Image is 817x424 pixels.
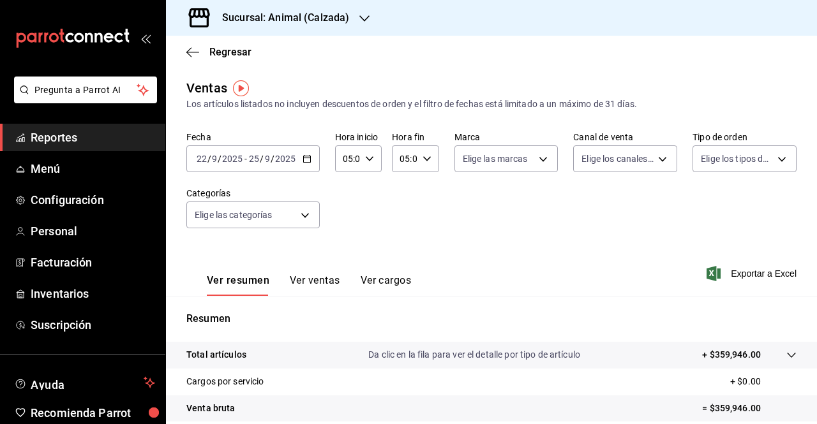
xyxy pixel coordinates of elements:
label: Categorías [186,189,320,198]
span: Suscripción [31,316,155,333]
div: Ventas [186,78,227,98]
p: Venta bruta [186,402,235,415]
span: Recomienda Parrot [31,404,155,421]
span: / [218,154,221,164]
p: Resumen [186,311,797,326]
div: Los artículos listados no incluyen descuentos de orden y el filtro de fechas está limitado a un m... [186,98,797,111]
span: Elige los canales de venta [581,152,654,165]
button: Ver cargos [361,274,412,296]
span: Configuración [31,191,155,208]
h3: Sucursal: Animal (Calzada) [212,10,349,26]
p: + $0.00 [730,375,797,388]
button: open_drawer_menu [140,33,151,43]
label: Marca [454,133,558,142]
button: Pregunta a Parrot AI [14,77,157,103]
img: Tooltip marker [233,80,249,96]
p: + $359,946.00 [702,348,761,362]
p: Cargos por servicio [186,375,264,388]
input: -- [248,154,260,164]
span: Inventarios [31,285,155,302]
label: Tipo de orden [693,133,797,142]
input: ---- [221,154,243,164]
p: = $359,946.00 [702,402,797,415]
span: Ayuda [31,375,139,390]
span: Personal [31,223,155,240]
span: Facturación [31,254,155,271]
label: Hora inicio [335,133,382,142]
label: Fecha [186,133,320,142]
input: -- [264,154,271,164]
span: / [271,154,274,164]
span: Reportes [31,129,155,146]
span: - [244,154,247,164]
button: Ver ventas [290,274,340,296]
label: Hora fin [392,133,438,142]
button: Ver resumen [207,274,269,296]
input: -- [196,154,207,164]
input: ---- [274,154,296,164]
p: Da clic en la fila para ver el detalle por tipo de artículo [368,348,580,362]
input: -- [211,154,218,164]
span: Elige los tipos de orden [701,152,773,165]
button: Regresar [186,46,251,58]
span: / [207,154,211,164]
span: Menú [31,160,155,177]
span: Pregunta a Parrot AI [34,84,137,97]
span: Elige las categorías [195,208,273,221]
div: navigation tabs [207,274,411,296]
label: Canal de venta [573,133,677,142]
p: Total artículos [186,348,246,362]
a: Pregunta a Parrot AI [9,92,157,106]
span: Elige las marcas [463,152,528,165]
span: Regresar [209,46,251,58]
button: Exportar a Excel [709,266,797,281]
span: / [260,154,264,164]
